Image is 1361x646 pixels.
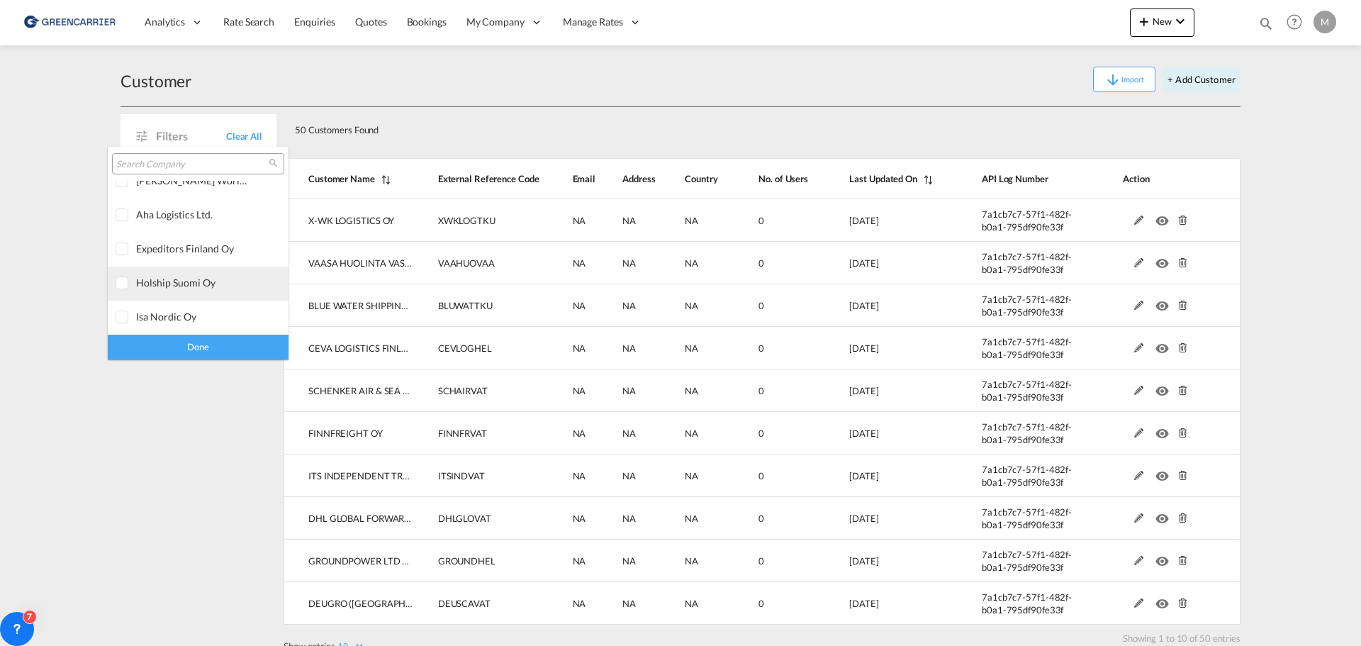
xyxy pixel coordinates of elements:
[136,243,247,255] div: expeditors finland oy
[116,158,269,171] input: Search Company
[268,157,279,168] md-icon: icon-magnify
[136,277,247,289] div: holship suomi oy
[136,311,247,323] div: isa nordic oy
[136,208,247,221] div: aha logistics ltd.
[108,335,289,360] div: Done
